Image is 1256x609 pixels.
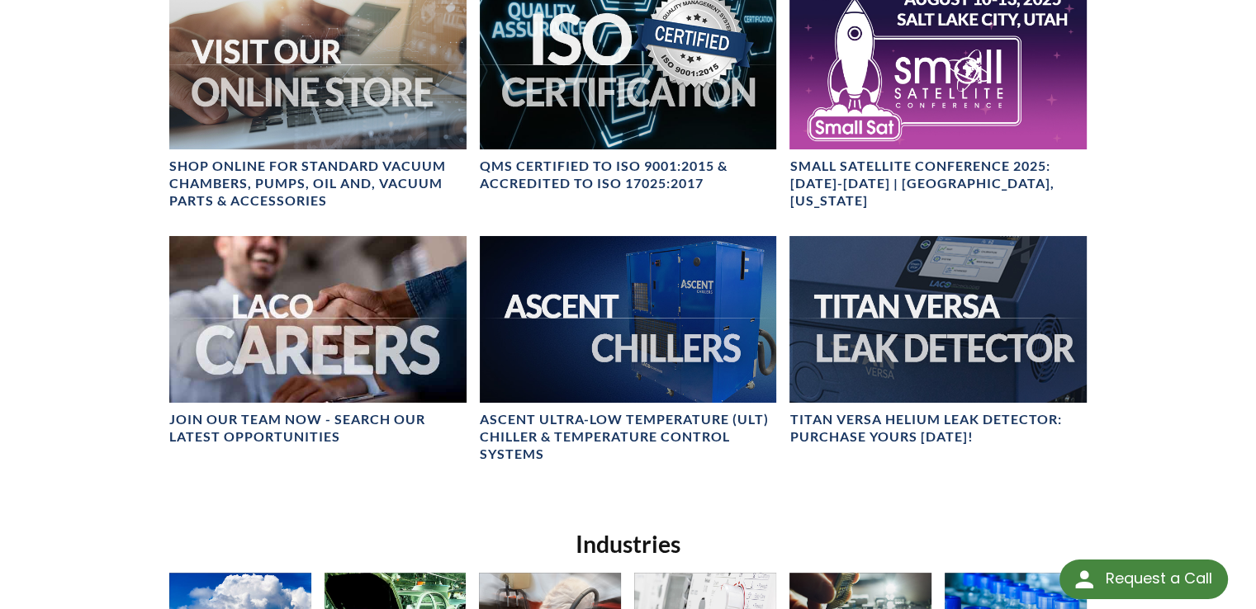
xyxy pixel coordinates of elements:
[789,411,1087,446] h4: TITAN VERSA Helium Leak Detector: Purchase Yours [DATE]!
[789,158,1087,209] h4: Small Satellite Conference 2025: [DATE]-[DATE] | [GEOGRAPHIC_DATA], [US_STATE]
[1105,559,1211,597] div: Request a Call
[169,411,467,446] h4: Join our team now - SEARCH OUR LATEST OPPORTUNITIES
[480,158,777,192] h4: QMS CERTIFIED to ISO 9001:2015 & Accredited to ISO 17025:2017
[169,158,467,209] h4: SHOP ONLINE FOR STANDARD VACUUM CHAMBERS, PUMPS, OIL AND, VACUUM PARTS & ACCESSORIES
[480,236,777,463] a: Ascent Chiller ImageAscent Ultra-Low Temperature (ULT) Chiller & Temperature Control Systems
[480,411,777,462] h4: Ascent Ultra-Low Temperature (ULT) Chiller & Temperature Control Systems
[789,236,1087,446] a: TITAN VERSA bannerTITAN VERSA Helium Leak Detector: Purchase Yours [DATE]!
[163,529,1094,559] h2: Industries
[1071,566,1097,592] img: round button
[169,236,467,446] a: Join our team now - SEARCH OUR LATEST OPPORTUNITIES
[1059,559,1228,599] div: Request a Call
